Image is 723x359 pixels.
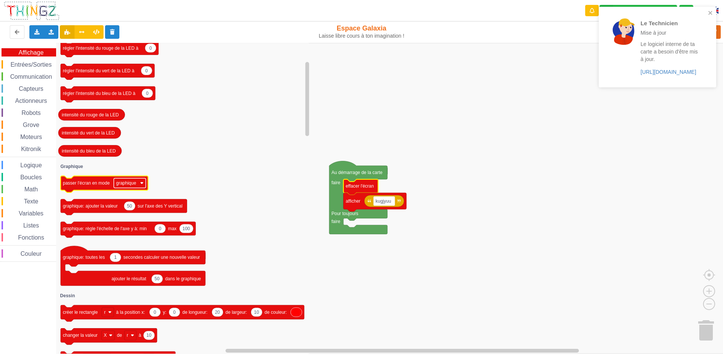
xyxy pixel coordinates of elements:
[641,19,699,27] p: Le Technicien
[18,86,44,92] span: Capteurs
[331,180,340,185] text: faire
[63,45,139,50] text: régler l'intensité du rouge de la LED à
[116,180,136,186] text: graphique
[641,40,699,63] p: Le logiciel interne de ta carte a besoin d'être mis à jour.
[146,90,149,96] text: 0
[641,69,696,75] a: [URL][DOMAIN_NAME]
[154,276,160,281] text: 50
[708,10,713,17] button: close
[331,170,383,175] text: Au démarrage de la carte
[599,5,677,17] div: Ta base fonctionne bien !
[104,333,107,338] text: X
[17,49,44,56] span: Affichage
[62,130,115,135] text: intensité du vert de la LED
[182,226,190,231] text: 100
[299,33,425,39] div: Laisse libre cours à ton imagination !
[137,203,182,209] text: sur l'axe des Y vertical
[117,333,122,338] text: de
[20,146,42,152] span: Kitronik
[163,310,166,315] text: y:
[159,226,162,231] text: 0
[215,310,220,315] text: 20
[63,90,136,96] text: régler l'intensité du bleu de la LED à
[23,198,39,205] span: Texte
[124,255,200,260] text: secondes calculer une nouvelle valeur
[63,203,117,209] text: graphique: ajouter la valeur
[19,174,43,180] span: Boucles
[14,98,48,104] span: Actionneurs
[139,333,141,338] text: à
[127,333,128,338] text: r
[63,333,98,338] text: changer la valeur
[346,199,360,204] text: afficher
[20,110,42,116] span: Robots
[63,255,105,260] text: graphique: toutes les
[23,186,39,192] span: Math
[127,203,132,209] text: 50
[116,310,145,315] text: à la position x:
[22,122,41,128] span: Grove
[61,164,83,169] text: Graphique
[18,210,45,217] span: Variables
[104,310,105,315] text: r
[154,310,156,315] text: 0
[22,222,40,229] span: Listes
[63,68,134,73] text: régler l'intensité du vert de la LED à
[226,310,247,315] text: de largeur:
[641,29,699,37] p: Mise à jour
[182,310,207,315] text: de longueur:
[17,234,45,241] span: Fonctions
[63,310,98,315] text: créer le rectangle
[62,112,119,117] text: intensité du rouge de la LED
[331,211,358,216] text: Pour toujours
[254,310,259,315] text: 10
[60,293,75,298] text: Dessin
[9,61,53,68] span: Entrées/Sorties
[3,1,60,21] img: thingz_logo.png
[331,219,340,224] text: faire
[299,24,425,39] div: Espace Galaxia
[165,276,201,281] text: dans le graphique
[346,183,374,189] text: effacer l'écran
[375,199,391,204] text: kugjyuu
[145,68,148,73] text: 0
[62,148,116,153] text: intensité du bleu de la LED
[111,276,146,281] text: ajouter le résultat
[265,310,287,315] text: de couleur:
[168,226,177,231] text: max
[146,333,152,338] text: 10
[63,180,110,186] text: passer l'écran en mode
[173,310,176,315] text: 0
[19,162,43,168] span: Logique
[63,226,147,231] text: graphique: règle l'échelle de l'axe y à: min
[20,251,43,257] span: Couleur
[19,134,43,140] span: Moteurs
[149,45,152,50] text: 0
[114,255,117,260] text: 1
[9,73,53,80] span: Communication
